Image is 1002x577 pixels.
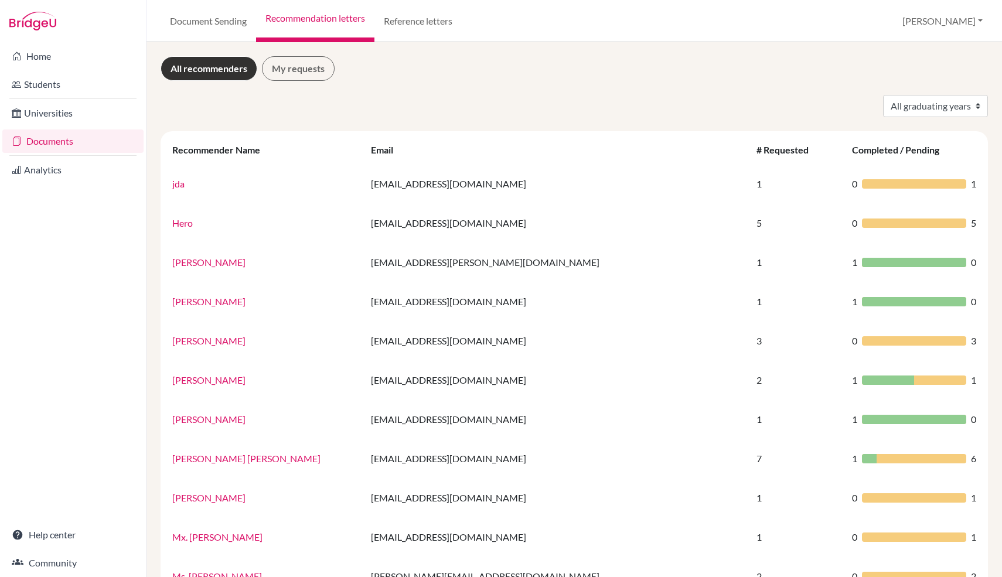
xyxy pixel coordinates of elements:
[749,243,845,282] td: 1
[749,478,845,517] td: 1
[971,373,976,387] span: 1
[852,412,857,426] span: 1
[2,158,144,182] a: Analytics
[749,439,845,478] td: 7
[971,295,976,309] span: 0
[172,335,246,346] a: [PERSON_NAME]
[749,400,845,439] td: 1
[172,144,272,155] div: Recommender Name
[749,360,845,400] td: 2
[2,45,144,68] a: Home
[971,530,976,544] span: 1
[852,216,857,230] span: 0
[897,10,988,32] button: [PERSON_NAME]
[364,517,750,556] td: [EMAIL_ADDRESS][DOMAIN_NAME]
[364,439,750,478] td: [EMAIL_ADDRESS][DOMAIN_NAME]
[971,334,976,348] span: 3
[9,12,56,30] img: Bridge-U
[971,216,976,230] span: 5
[749,321,845,360] td: 3
[364,321,750,360] td: [EMAIL_ADDRESS][DOMAIN_NAME]
[852,255,857,269] span: 1
[172,374,246,385] a: [PERSON_NAME]
[852,530,857,544] span: 0
[2,73,144,96] a: Students
[172,257,246,268] a: [PERSON_NAME]
[364,282,750,321] td: [EMAIL_ADDRESS][DOMAIN_NAME]
[2,101,144,125] a: Universities
[172,217,193,228] a: Hero
[971,255,976,269] span: 0
[756,144,820,155] div: # Requested
[852,491,857,505] span: 0
[364,360,750,400] td: [EMAIL_ADDRESS][DOMAIN_NAME]
[371,144,405,155] div: Email
[364,203,750,243] td: [EMAIL_ADDRESS][DOMAIN_NAME]
[172,453,321,464] a: [PERSON_NAME] [PERSON_NAME]
[971,177,976,191] span: 1
[852,334,857,348] span: 0
[749,164,845,203] td: 1
[2,129,144,153] a: Documents
[2,523,144,547] a: Help center
[749,203,845,243] td: 5
[364,164,750,203] td: [EMAIL_ADDRESS][DOMAIN_NAME]
[161,56,257,81] a: All recommenders
[172,531,263,542] a: Mx. [PERSON_NAME]
[172,492,246,503] a: [PERSON_NAME]
[172,178,185,189] a: jda
[2,551,144,575] a: Community
[852,295,857,309] span: 1
[364,478,750,517] td: [EMAIL_ADDRESS][DOMAIN_NAME]
[364,400,750,439] td: [EMAIL_ADDRESS][DOMAIN_NAME]
[852,177,857,191] span: 0
[852,373,857,387] span: 1
[852,452,857,466] span: 1
[172,296,246,307] a: [PERSON_NAME]
[749,517,845,556] td: 1
[971,412,976,426] span: 0
[749,282,845,321] td: 1
[971,491,976,505] span: 1
[262,56,335,81] a: My requests
[364,243,750,282] td: [EMAIL_ADDRESS][PERSON_NAME][DOMAIN_NAME]
[852,144,951,155] div: Completed / Pending
[172,414,246,425] a: [PERSON_NAME]
[971,452,976,466] span: 6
